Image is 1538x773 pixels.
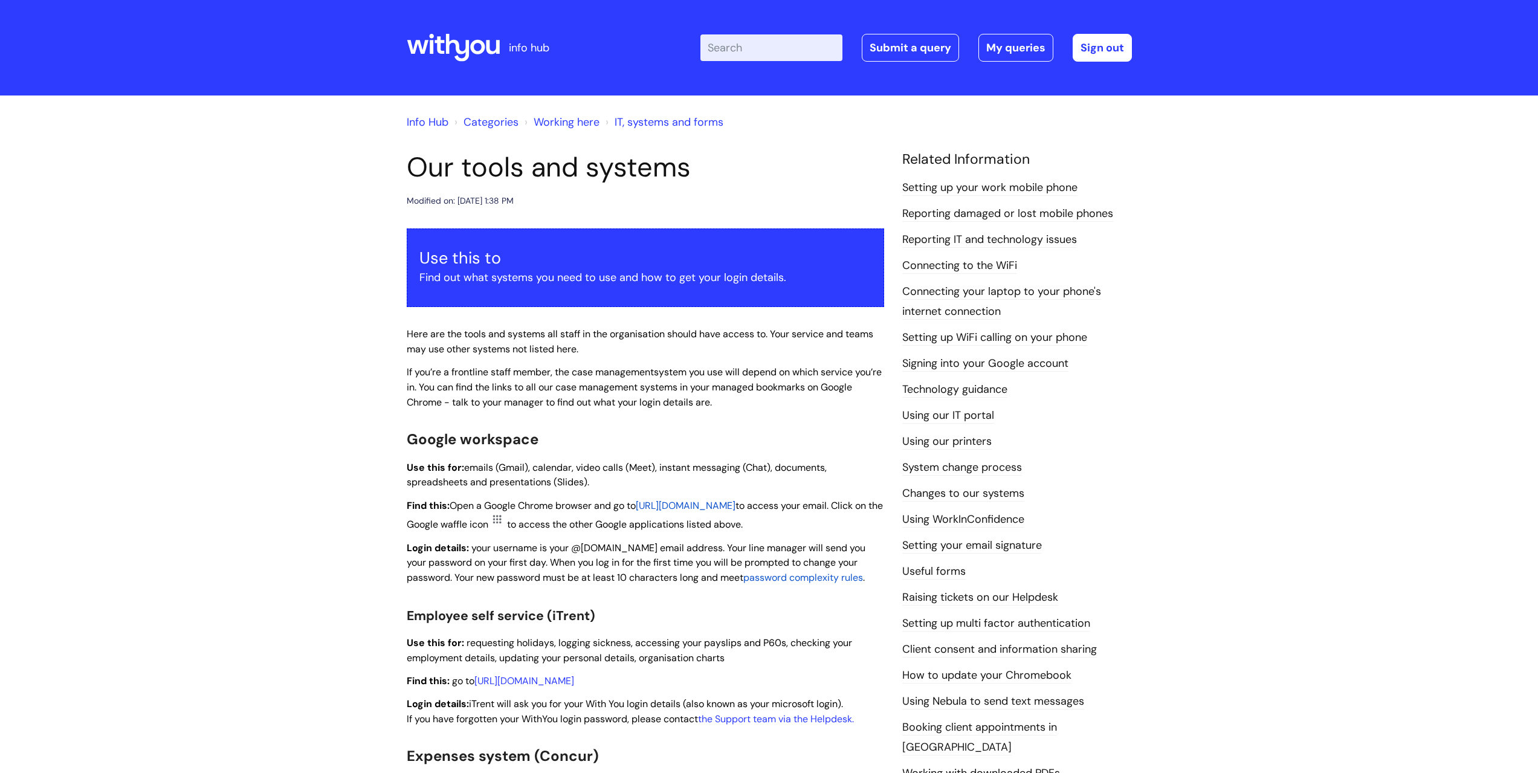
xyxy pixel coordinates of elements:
span: . [863,571,865,584]
a: password complexity rules [743,570,863,584]
a: Categories [464,115,519,129]
li: Working here [522,112,599,132]
h1: Our tools and systems [407,151,884,184]
span: If you have forgotten your WithYou login password, please contact [407,713,854,725]
h3: Use this to [419,248,871,268]
a: My queries [978,34,1053,62]
strong: Login details: [407,542,469,554]
a: Signing into your Google account [902,356,1068,372]
a: Connecting to the WiFi [902,258,1017,274]
span: Google workspace [407,430,538,448]
span: Expenses system (Concur) [407,746,599,765]
a: Useful forms [902,564,966,580]
span: go to [450,674,574,687]
span: Employee self service (iTrent) [407,607,595,624]
span: iTrent will ask you for your With You login details (also known as your microsoft login). [407,697,843,710]
a: Working here [534,115,599,129]
li: IT, systems and forms [603,112,723,132]
span: to access the other Google applications listed above. [507,518,743,531]
a: Using Nebula to send text messages [902,694,1084,710]
a: Setting your email signature [902,538,1042,554]
a: [URL][DOMAIN_NAME] [474,674,574,687]
a: Sign out [1073,34,1132,62]
div: | - [700,34,1132,62]
p: Find out what systems you need to use and how to get your login details. [419,268,871,287]
a: Connecting your laptop to your phone's internet connection [902,284,1101,319]
a: How to update your Chromebook [902,668,1071,684]
span: your username is your @[DOMAIN_NAME] email address. Your line manager will send you your password... [407,542,865,584]
span: If you’re a frontline staff member, the case management [407,366,654,378]
img: tXhfMInGVdQRoLUn_96xkRzu-PZQhSp37g.png [488,513,507,528]
a: Raising tickets on our Helpdesk [902,590,1058,606]
a: Using our IT portal [902,408,994,424]
a: Using our printers [902,434,992,450]
span: system you use will depend on which service you’re in. You can find the links to all our case man... [407,366,882,409]
strong: Login details: [407,697,469,710]
strong: Find this: [407,499,450,512]
strong: Find this: [407,674,450,687]
a: [URL][DOMAIN_NAME] [636,498,735,513]
span: password complexity rules [743,571,863,584]
div: Modified on: [DATE] 1:38 PM [407,193,514,209]
a: Info Hub [407,115,448,129]
a: System change process [902,460,1022,476]
strong: Use this for: [407,636,464,649]
a: Reporting damaged or lost mobile phones [902,206,1113,222]
a: Client consent and information sharing [902,642,1097,658]
a: Changes to our systems [902,486,1024,502]
span: Open a Google Chrome browser and go to [450,499,636,512]
a: Technology guidance [902,382,1007,398]
span: requesting holidays, logging sickness, accessing your payslips and P60s, checking your employment... [407,636,852,664]
span: [URL][DOMAIN_NAME] [636,499,735,512]
li: Solution home [451,112,519,132]
a: Using WorkInConfidence [902,512,1024,528]
a: Submit a query [862,34,959,62]
h4: Related Information [902,151,1132,168]
a: Setting up your work mobile phone [902,180,1078,196]
a: Setting up WiFi calling on your phone [902,330,1087,346]
p: info hub [509,38,549,57]
a: IT, systems and forms [615,115,723,129]
strong: Use this for: [407,461,464,474]
a: Setting up multi factor authentication [902,616,1090,632]
a: Reporting IT and technology issues [902,232,1077,248]
input: Search [700,34,842,61]
span: emails (Gmail), calendar, video calls (Meet), instant messaging (Chat), documents, spreadsheets a... [407,461,827,489]
span: Here are the tools and systems all staff in the organisation should have access to. Your service ... [407,328,873,355]
a: the Support team via the Helpdesk. [698,713,854,725]
a: Booking client appointments in [GEOGRAPHIC_DATA] [902,720,1057,755]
